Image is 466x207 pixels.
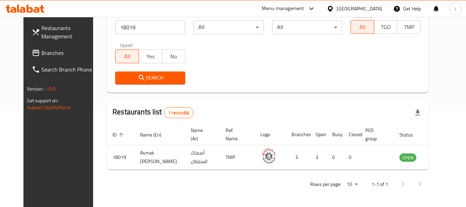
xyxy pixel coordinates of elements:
[140,131,170,139] span: Name (En)
[327,124,343,145] th: Busy
[327,145,343,170] td: 0
[343,124,360,145] th: Closed
[344,179,360,190] div: Rows per page:
[355,13,373,18] label: Delivery
[343,145,360,170] td: 0
[262,4,304,13] div: Menu-management
[194,20,264,34] div: All
[397,20,420,34] button: TMP
[310,180,341,189] p: Rows per page:
[107,124,454,170] table: enhanced table
[135,145,185,170] td: Asmak [PERSON_NAME]
[286,145,310,170] td: 3
[118,51,136,62] span: All
[41,49,96,57] span: Branches
[255,124,286,145] th: Logo
[260,147,278,164] img: Asmak Al Sultan
[165,51,182,62] span: No
[162,49,185,63] button: No
[26,45,101,61] a: Branches
[112,107,194,118] h2: Restaurants list
[377,22,395,32] span: TGO
[371,180,388,189] p: 1-1 of 1
[272,20,342,34] div: All
[164,110,194,116] span: 1 record(s)
[337,5,382,12] div: [GEOGRAPHIC_DATA]
[365,126,386,143] span: POS group
[374,20,397,34] button: TGO
[115,20,185,34] input: Search for restaurant name or ID..
[409,104,426,121] div: Export file
[115,49,139,63] button: All
[191,126,212,143] span: Name (Ar)
[455,5,456,12] span: i
[164,107,194,118] div: Total records count
[185,145,220,170] td: أسماك السلطان
[226,126,247,143] span: Ref. Name
[26,61,101,78] a: Search Branch Phone
[26,20,101,45] a: Restaurants Management
[310,145,327,170] td: 3
[27,96,59,105] span: Get support on:
[286,124,310,145] th: Branches
[45,84,56,93] span: 1.0.0
[112,131,126,139] span: ID
[107,145,135,170] td: 18019
[139,49,162,63] button: Yes
[27,84,44,93] span: Version:
[354,22,371,32] span: All
[41,65,96,74] span: Search Branch Phone
[399,153,416,162] div: OPEN
[120,43,133,47] label: Upsell
[27,103,71,112] a: Support.OpsPlatform
[399,154,416,162] span: OPEN
[121,74,180,82] span: Search
[399,131,422,139] span: Status
[400,22,418,32] span: TMP
[220,145,255,170] td: TMP
[115,72,185,84] button: Search
[142,51,159,62] span: Yes
[350,20,374,34] button: All
[41,24,96,40] span: Restaurants Management
[310,124,327,145] th: Open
